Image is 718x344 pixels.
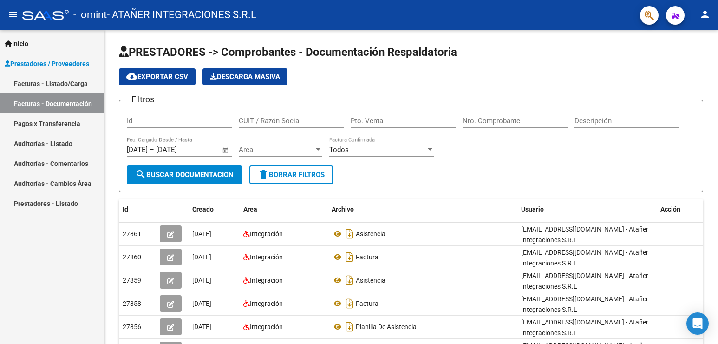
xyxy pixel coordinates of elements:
span: Exportar CSV [126,73,188,81]
i: Descargar documento [344,296,356,311]
span: Integración [250,230,283,238]
span: Archivo [332,205,354,213]
button: Borrar Filtros [249,165,333,184]
span: Inicio [5,39,28,49]
span: Todos [329,146,349,154]
button: Descarga Masiva [202,68,287,85]
app-download-masive: Descarga masiva de comprobantes (adjuntos) [202,68,287,85]
span: Asistencia [356,230,385,238]
span: [EMAIL_ADDRESS][DOMAIN_NAME] - Atañer Integraciones S.R.L [521,318,648,337]
span: Buscar Documentacion [135,171,234,179]
mat-icon: person [699,9,711,20]
span: Prestadores / Proveedores [5,59,89,69]
span: [DATE] [192,300,211,307]
span: Descarga Masiva [210,73,280,81]
span: – [150,146,154,154]
h3: Filtros [127,93,159,106]
span: Integración [250,253,283,261]
datatable-header-cell: Id [119,199,156,219]
button: Open calendar [221,145,231,156]
i: Descargar documento [344,273,356,288]
span: 27859 [123,277,141,284]
span: Id [123,205,128,213]
datatable-header-cell: Archivo [328,199,517,219]
span: Integración [250,277,283,284]
span: 27856 [123,323,141,331]
mat-icon: search [135,169,146,180]
i: Descargar documento [344,250,356,265]
span: [DATE] [192,323,211,331]
span: - omint [73,5,107,25]
button: Buscar Documentacion [127,165,242,184]
i: Descargar documento [344,319,356,334]
datatable-header-cell: Usuario [517,199,657,219]
mat-icon: menu [7,9,19,20]
span: Área [239,146,314,154]
span: 27860 [123,253,141,261]
datatable-header-cell: Area [240,199,328,219]
span: Asistencia [356,277,385,284]
span: [EMAIL_ADDRESS][DOMAIN_NAME] - Atañer Integraciones S.R.L [521,295,648,313]
span: Factura [356,253,379,261]
span: Creado [192,205,214,213]
span: [DATE] [192,277,211,284]
input: Fecha inicio [127,146,148,154]
mat-icon: cloud_download [126,71,137,82]
span: Integración [250,300,283,307]
span: [DATE] [192,230,211,238]
span: Area [243,205,257,213]
span: Integración [250,323,283,331]
span: 27858 [123,300,141,307]
span: Borrar Filtros [258,171,325,179]
span: Planilla De Asistencia [356,323,417,331]
datatable-header-cell: Creado [189,199,240,219]
datatable-header-cell: Acción [657,199,703,219]
span: - ATAÑER INTEGRACIONES S.R.L [107,5,256,25]
span: Acción [660,205,680,213]
mat-icon: delete [258,169,269,180]
button: Exportar CSV [119,68,196,85]
span: Usuario [521,205,544,213]
i: Descargar documento [344,226,356,241]
span: PRESTADORES -> Comprobantes - Documentación Respaldatoria [119,46,457,59]
span: [EMAIL_ADDRESS][DOMAIN_NAME] - Atañer Integraciones S.R.L [521,225,648,244]
span: 27861 [123,230,141,238]
span: [EMAIL_ADDRESS][DOMAIN_NAME] - Atañer Integraciones S.R.L [521,272,648,290]
div: Open Intercom Messenger [686,312,709,335]
span: [EMAIL_ADDRESS][DOMAIN_NAME] - Atañer Integraciones S.R.L [521,249,648,267]
input: Fecha fin [156,146,201,154]
span: [DATE] [192,253,211,261]
span: Factura [356,300,379,307]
